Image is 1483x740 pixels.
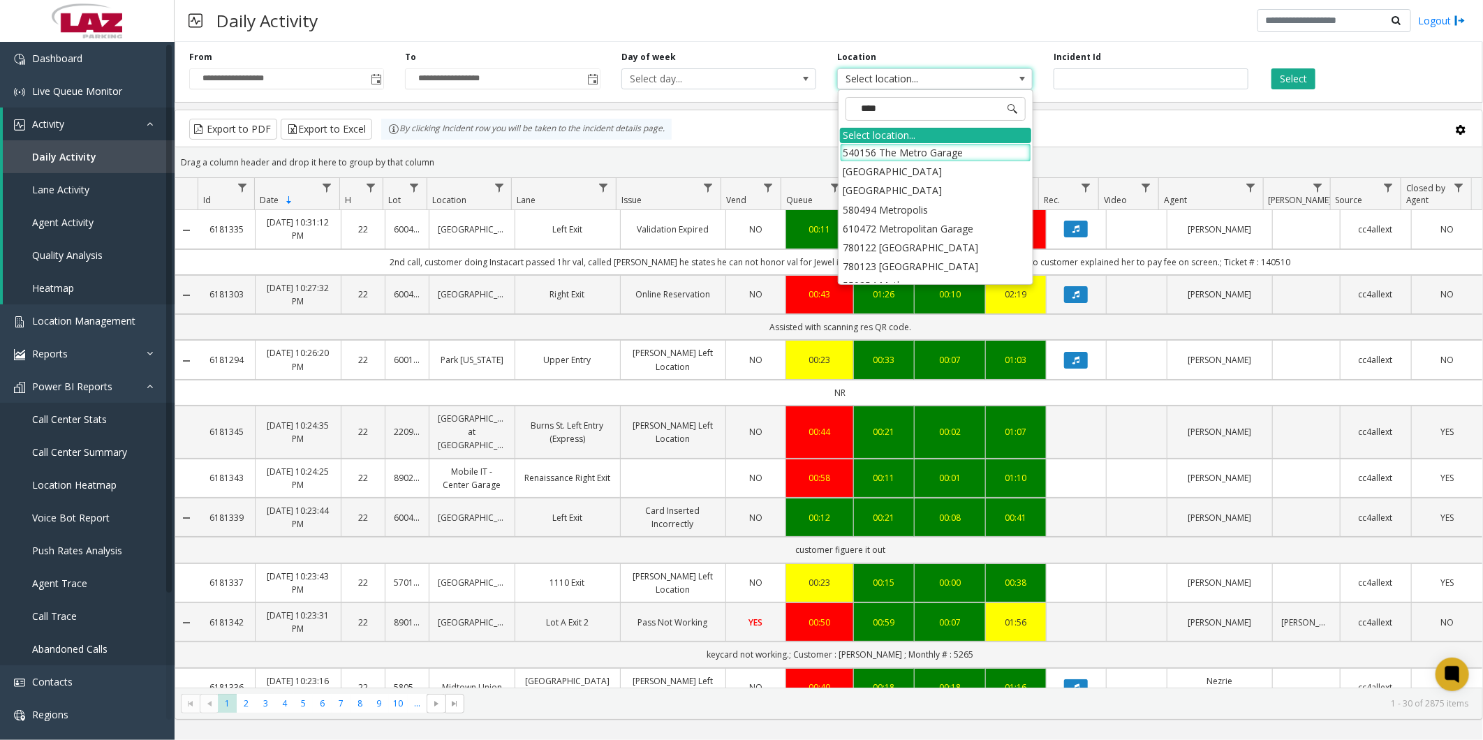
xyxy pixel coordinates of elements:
[438,353,506,367] a: Park [US_STATE]
[1440,512,1454,524] span: YES
[1440,472,1454,484] span: YES
[1420,576,1474,589] a: YES
[1440,577,1454,589] span: YES
[1176,288,1264,301] a: [PERSON_NAME]
[923,576,977,589] div: 00:00
[862,471,906,484] div: 00:11
[862,288,906,301] a: 01:26
[317,178,336,197] a: Date Filter Menu
[1164,194,1187,206] span: Agent
[1176,674,1264,701] a: Nezrie [PERSON_NAME]
[405,178,424,197] a: Lot Filter Menu
[1349,576,1403,589] a: cc4allext
[1044,194,1060,206] span: Rec.
[405,51,416,64] label: To
[840,238,1031,257] li: 780122 [GEOGRAPHIC_DATA]
[438,681,506,694] a: Midtown Union
[394,288,420,301] a: 600405
[629,346,717,373] a: [PERSON_NAME] Left Location
[1077,178,1095,197] a: Rec. Filter Menu
[207,425,247,438] a: 6181345
[524,674,612,701] a: [GEOGRAPHIC_DATA] 2
[840,276,1031,295] li: 550254 Metlo
[381,119,672,140] div: By clicking Incident row you will be taken to the incident details page.
[629,570,717,596] a: [PERSON_NAME] Left Location
[1420,353,1474,367] a: NO
[264,346,332,373] a: [DATE] 10:26:20 PM
[189,51,212,64] label: From
[264,674,332,701] a: [DATE] 10:23:16 PM
[735,425,778,438] a: NO
[994,353,1038,367] a: 01:03
[923,471,977,484] div: 00:01
[1137,178,1156,197] a: Video Filter Menu
[994,288,1038,301] div: 02:19
[795,576,845,589] a: 00:23
[759,178,778,197] a: Vend Filter Menu
[350,288,376,301] a: 22
[749,288,762,300] span: NO
[923,353,977,367] a: 00:07
[32,544,122,557] span: Push Rates Analysis
[594,178,613,197] a: Lane Filter Menu
[749,577,762,589] span: NO
[1420,616,1474,629] a: NO
[438,465,506,491] a: Mobile IT - Center Garage
[749,681,762,693] span: NO
[735,353,778,367] a: NO
[795,471,845,484] div: 00:58
[862,576,906,589] a: 00:15
[32,117,64,131] span: Activity
[795,616,845,629] a: 00:50
[862,511,906,524] a: 00:21
[175,290,198,301] a: Collapse Details
[14,710,25,721] img: 'icon'
[350,616,376,629] a: 22
[838,69,993,89] span: Select location...
[388,124,399,135] img: infoIcon.svg
[1176,576,1264,589] a: [PERSON_NAME]
[923,288,977,301] div: 00:10
[332,694,351,713] span: Page 7
[621,51,676,64] label: Day of week
[394,353,420,367] a: 600158
[32,380,112,393] span: Power BI Reports
[795,425,845,438] a: 00:44
[175,512,198,524] a: Collapse Details
[394,576,420,589] a: 570135
[923,616,977,629] a: 00:07
[795,223,845,236] div: 00:11
[749,512,762,524] span: NO
[350,511,376,524] a: 22
[994,425,1038,438] div: 01:07
[795,511,845,524] div: 00:12
[735,681,778,694] a: NO
[281,119,372,140] button: Export to Excel
[394,471,420,484] a: 890201
[350,576,376,589] a: 22
[1418,13,1466,28] a: Logout
[209,3,325,38] h3: Daily Activity
[438,412,506,452] a: [GEOGRAPHIC_DATA] at [GEOGRAPHIC_DATA]
[489,178,508,197] a: Location Filter Menu
[32,642,108,656] span: Abandoned Calls
[726,194,746,206] span: Vend
[826,178,845,197] a: Queue Filter Menu
[14,54,25,65] img: 'icon'
[994,511,1038,524] div: 00:41
[264,216,332,242] a: [DATE] 10:31:12 PM
[1420,511,1474,524] a: YES
[840,181,1031,200] li: [GEOGRAPHIC_DATA]
[207,681,247,694] a: 6181336
[394,223,420,236] a: 600405
[218,694,237,713] span: Page 1
[994,616,1038,629] div: 01:56
[32,577,87,590] span: Agent Trace
[14,87,25,98] img: 'icon'
[735,511,778,524] a: NO
[3,206,175,239] a: Agent Activity
[175,355,198,367] a: Collapse Details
